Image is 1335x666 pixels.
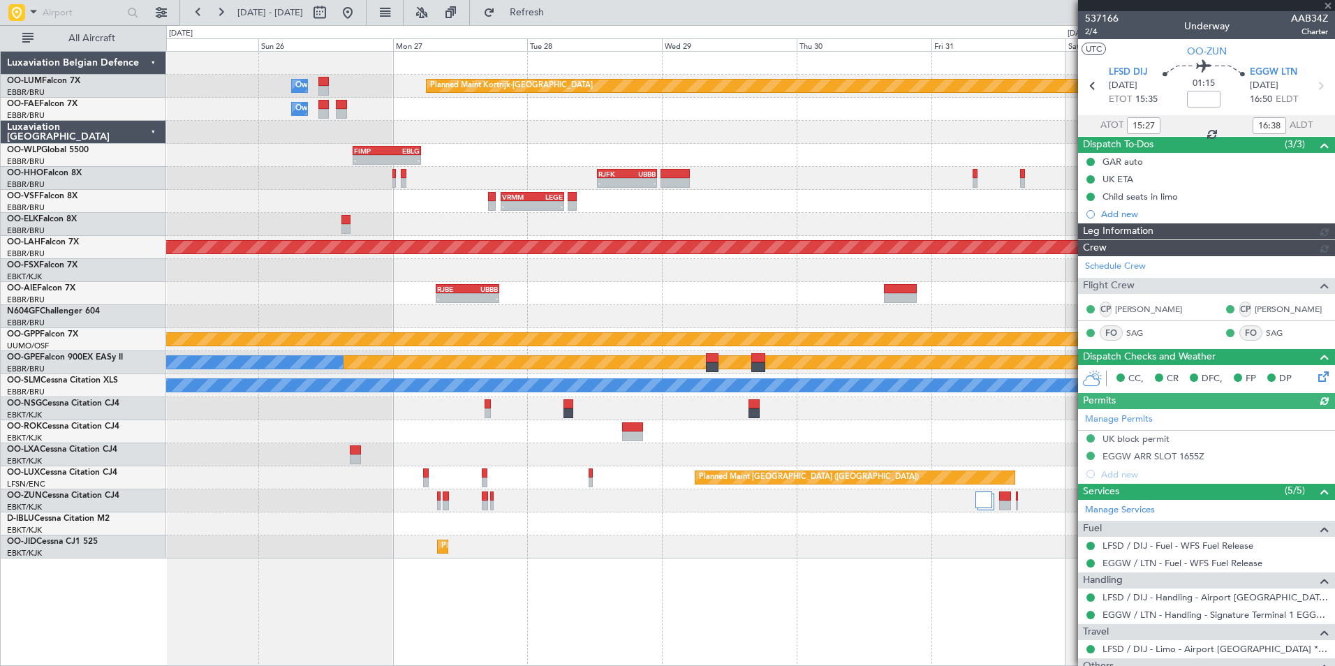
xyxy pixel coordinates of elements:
a: N604GFChallenger 604 [7,307,100,316]
span: OO-WLP [7,146,41,154]
span: OO-GPE [7,353,40,362]
span: CC, [1128,372,1144,386]
a: UUMO/OSF [7,341,49,351]
a: OO-JIDCessna CJ1 525 [7,538,98,546]
span: Handling [1083,572,1123,589]
a: OO-ROKCessna Citation CJ4 [7,422,119,431]
div: Planned Maint Kortrijk-[GEOGRAPHIC_DATA] [441,536,604,557]
div: Thu 30 [797,38,931,51]
span: OO-LUX [7,468,40,477]
div: Fri 31 [931,38,1066,51]
a: LFSN/ENC [7,479,45,489]
span: LFSD DIJ [1109,66,1148,80]
div: Wed 29 [662,38,797,51]
span: ETOT [1109,93,1132,107]
a: D-IBLUCessna Citation M2 [7,515,110,523]
span: CR [1167,372,1179,386]
div: UK ETA [1102,173,1133,185]
a: OO-GPPFalcon 7X [7,330,78,339]
div: Owner Melsbroek Air Base [295,98,390,119]
span: EGGW LTN [1250,66,1297,80]
a: OO-FAEFalcon 7X [7,100,78,108]
span: OO-FSX [7,261,39,269]
span: OO-JID [7,538,36,546]
div: RJFK [598,170,627,178]
a: LFSD / DIJ - Fuel - WFS Fuel Release [1102,540,1253,552]
a: EBBR/BRU [7,387,45,397]
div: FIMP [354,147,387,155]
span: 01:15 [1193,77,1215,91]
a: OO-NSGCessna Citation CJ4 [7,399,119,408]
div: GAR auto [1102,156,1143,168]
a: OO-WLPGlobal 5500 [7,146,89,154]
span: OO-LAH [7,238,40,246]
div: - [502,202,533,210]
a: EGGW / LTN - Handling - Signature Terminal 1 EGGW / LTN [1102,609,1328,621]
a: Manage Services [1085,503,1155,517]
span: Fuel [1083,521,1102,537]
div: - [354,156,387,164]
button: Refresh [477,1,561,24]
div: RJBE [437,285,467,293]
a: EBBR/BRU [7,156,45,167]
div: UBBB [467,285,497,293]
span: DP [1279,372,1292,386]
span: OO-ELK [7,215,38,223]
a: OO-ZUNCessna Citation CJ4 [7,491,119,500]
span: ATOT [1100,119,1123,133]
a: OO-AIEFalcon 7X [7,284,75,293]
span: 15:35 [1135,93,1158,107]
span: 537166 [1085,11,1119,26]
div: Tue 28 [527,38,662,51]
a: EBBR/BRU [7,87,45,98]
a: EBKT/KJK [7,502,42,512]
a: OO-GPEFalcon 900EX EASy II [7,353,123,362]
a: EBBR/BRU [7,225,45,236]
span: OO-VSF [7,192,39,200]
div: Planned Maint [GEOGRAPHIC_DATA] ([GEOGRAPHIC_DATA]) [699,467,919,488]
a: EBKT/KJK [7,525,42,535]
div: Add new [1101,208,1328,220]
span: OO-LXA [7,445,40,454]
a: EBBR/BRU [7,202,45,213]
a: EBBR/BRU [7,179,45,190]
span: OO-ZUN [1187,44,1227,59]
a: LFSD / DIJ - Handling - Airport [GEOGRAPHIC_DATA] **MyHandling** LFSD / DIJ [1102,591,1328,603]
span: OO-ROK [7,422,42,431]
span: D-IBLU [7,515,34,523]
button: UTC [1082,43,1106,55]
span: Charter [1291,26,1328,38]
div: - [533,202,563,210]
span: Services [1083,484,1119,500]
a: LFSD / DIJ - Limo - Airport [GEOGRAPHIC_DATA] **MyHandling** LFSD / DIJ [1102,643,1328,655]
a: EBBR/BRU [7,249,45,259]
span: 16:50 [1250,93,1272,107]
a: EBKT/KJK [7,272,42,282]
span: Dispatch Checks and Weather [1083,349,1216,365]
a: EBKT/KJK [7,433,42,443]
a: EBKT/KJK [7,548,42,558]
div: UBBB [627,170,656,178]
span: N604GF [7,307,40,316]
div: Sat 1 [1065,38,1200,51]
div: - [437,294,467,302]
a: OO-SLMCessna Citation XLS [7,376,118,385]
span: 2/4 [1085,26,1119,38]
span: DFC, [1202,372,1223,386]
span: OO-NSG [7,399,42,408]
div: Sat 25 [124,38,258,51]
span: [DATE] [1109,79,1137,93]
a: OO-ELKFalcon 8X [7,215,77,223]
div: Child seats in limo [1102,191,1178,202]
a: EBKT/KJK [7,410,42,420]
span: ELDT [1276,93,1298,107]
a: OO-VSFFalcon 8X [7,192,78,200]
a: EBBR/BRU [7,110,45,121]
span: (3/3) [1285,137,1305,151]
div: Underway [1184,19,1230,34]
div: VRMM [502,193,533,201]
span: [DATE] - [DATE] [237,6,303,19]
a: OO-FSXFalcon 7X [7,261,78,269]
span: Refresh [498,8,556,17]
div: - [467,294,497,302]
